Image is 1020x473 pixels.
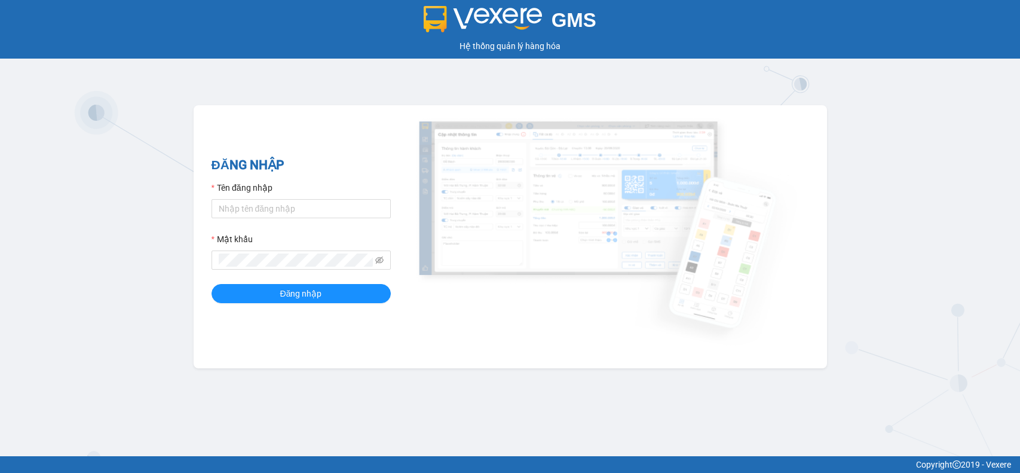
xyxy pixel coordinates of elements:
div: Copyright 2019 - Vexere [9,458,1011,471]
button: Đăng nhập [212,284,391,303]
label: Mật khẩu [212,233,253,246]
span: eye-invisible [375,256,384,264]
input: Mật khẩu [219,254,373,267]
div: Hệ thống quản lý hàng hóa [3,39,1017,53]
label: Tên đăng nhập [212,181,272,194]
span: GMS [552,9,596,31]
input: Tên đăng nhập [212,199,391,218]
span: copyright [952,460,961,469]
h2: ĐĂNG NHẬP [212,155,391,175]
a: GMS [424,18,596,28]
span: Đăng nhập [280,287,322,300]
img: logo 2 [424,6,542,32]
